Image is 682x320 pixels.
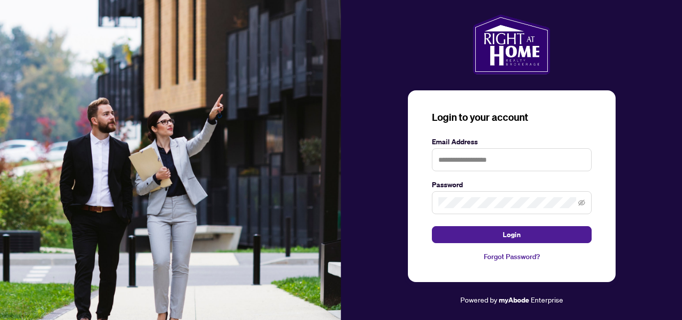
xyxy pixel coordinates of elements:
[460,295,497,304] span: Powered by
[499,295,529,306] a: myAbode
[503,227,521,243] span: Login
[432,110,592,124] h3: Login to your account
[432,226,592,243] button: Login
[578,199,585,206] span: eye-invisible
[432,179,592,190] label: Password
[473,14,550,74] img: ma-logo
[531,295,563,304] span: Enterprise
[432,136,592,147] label: Email Address
[432,251,592,262] a: Forgot Password?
